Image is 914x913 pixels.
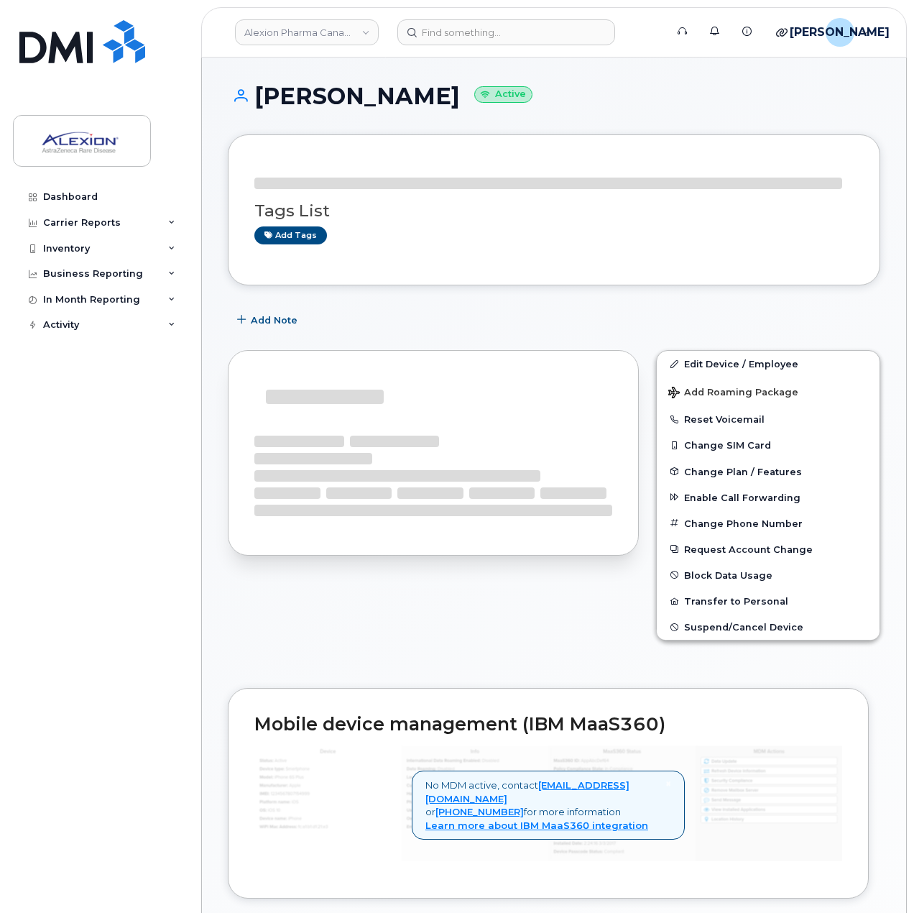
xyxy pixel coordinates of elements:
span: Change Plan / Features [684,466,802,477]
button: Add Note [228,307,310,333]
button: Transfer to Personal [657,588,880,614]
a: Edit Device / Employee [657,351,880,377]
button: Enable Call Forwarding [657,485,880,510]
span: Suspend/Cancel Device [684,622,803,633]
a: [EMAIL_ADDRESS][DOMAIN_NAME] [425,779,629,804]
button: Add Roaming Package [657,377,880,406]
button: Block Data Usage [657,562,880,588]
a: [PHONE_NUMBER] [435,806,524,817]
small: Active [474,86,532,103]
button: Change Phone Number [657,510,880,536]
button: Change Plan / Features [657,459,880,485]
button: Request Account Change [657,536,880,562]
span: Add Roaming Package [668,387,798,400]
div: No MDM active, contact or for more information [412,771,685,840]
a: Add tags [254,226,327,244]
button: Reset Voicemail [657,406,880,432]
span: × [665,777,671,790]
h2: Mobile device management (IBM MaaS360) [254,715,842,735]
button: Change SIM Card [657,432,880,458]
h1: [PERSON_NAME] [228,83,880,109]
span: Enable Call Forwarding [684,492,800,503]
a: Learn more about IBM MaaS360 integration [425,820,648,831]
h3: Tags List [254,202,854,220]
button: Suspend/Cancel Device [657,614,880,640]
span: Add Note [251,313,297,327]
img: mdm_maas360_data_lg-147edf4ce5891b6e296acbe60ee4acd306360f73f278574cfef86ac192ea0250.jpg [254,745,842,861]
a: Close [665,779,671,789]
